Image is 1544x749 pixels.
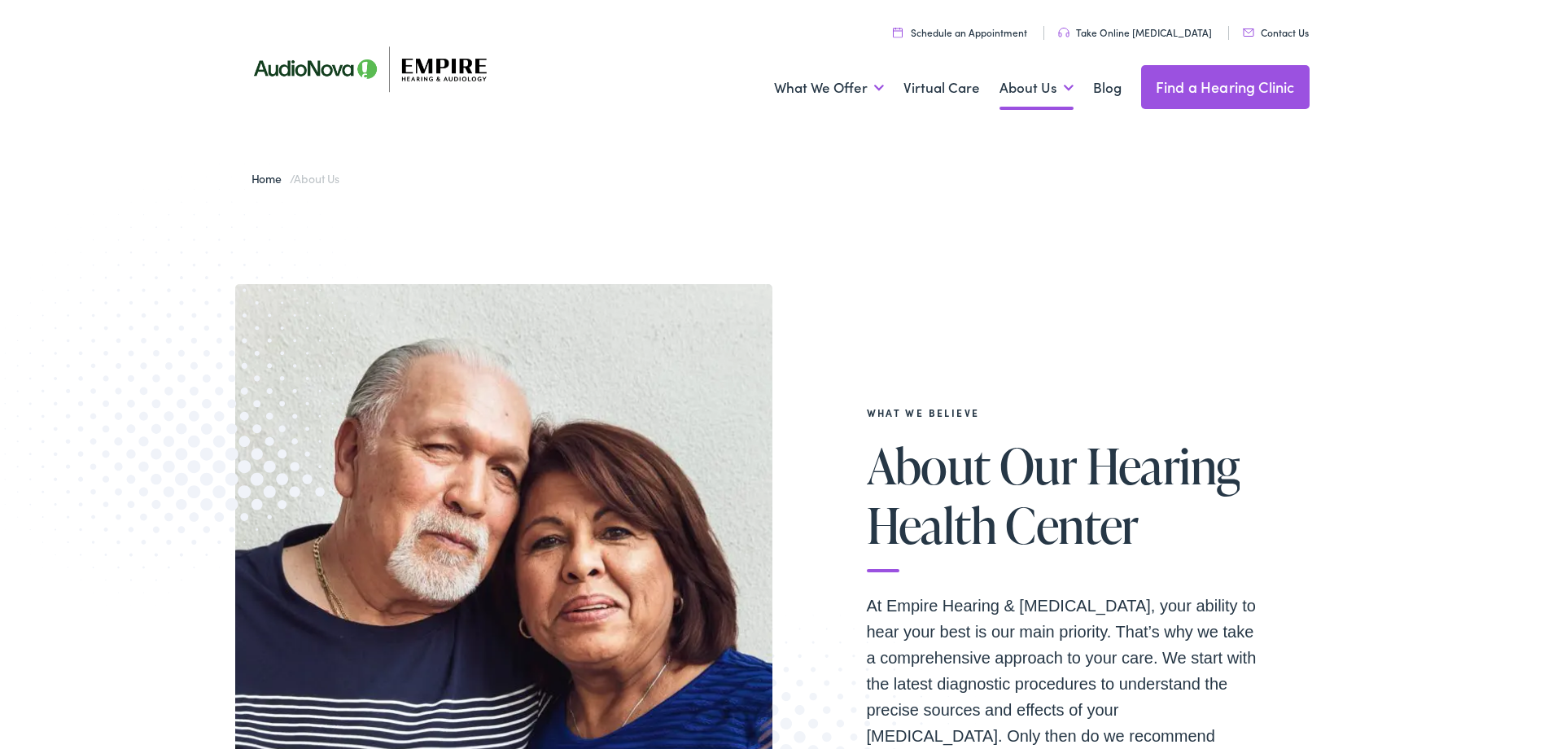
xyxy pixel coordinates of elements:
[1093,58,1122,118] a: Blog
[1058,28,1069,37] img: utility icon
[893,27,903,37] img: utility icon
[1058,25,1212,39] a: Take Online [MEDICAL_DATA]
[1243,28,1254,37] img: utility icon
[1141,65,1310,109] a: Find a Hearing Clinic
[1087,439,1240,493] span: Hearing
[903,58,980,118] a: Virtual Care
[893,25,1027,39] a: Schedule an Appointment
[999,439,1077,493] span: Our
[774,58,884,118] a: What We Offer
[1005,498,1138,552] span: Center
[999,58,1074,118] a: About Us
[1243,25,1309,39] a: Contact Us
[867,407,1258,418] h2: What We Believe
[867,498,996,552] span: Health
[867,439,991,493] span: About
